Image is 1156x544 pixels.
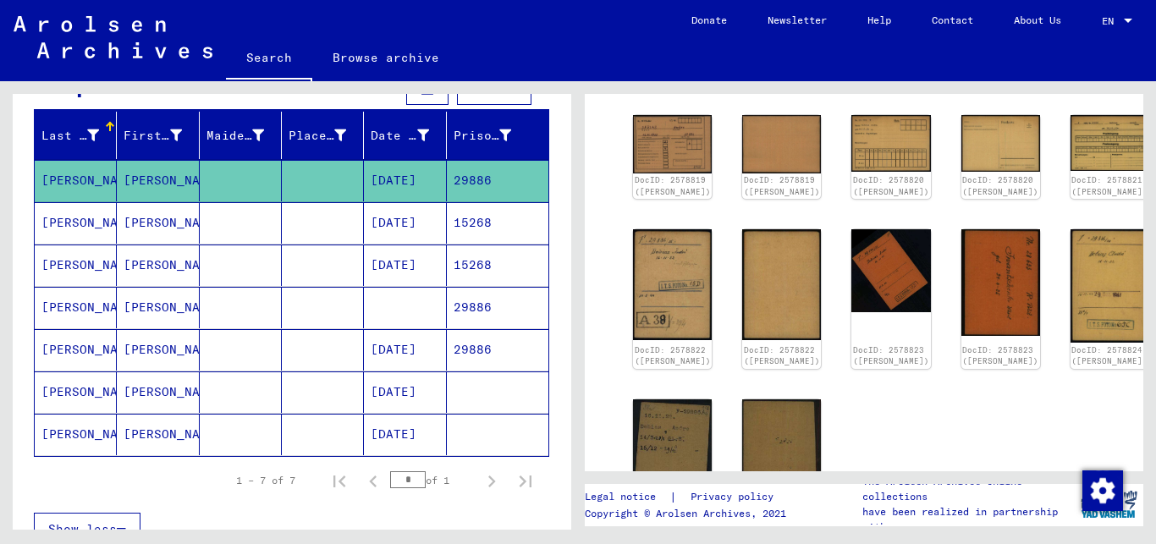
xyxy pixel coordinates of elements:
img: yv_logo.png [1077,483,1141,525]
img: 001.jpg [633,115,712,173]
img: 001.jpg [1071,115,1149,171]
mat-header-cell: Date of Birth [364,112,446,159]
mat-select-trigger: EN [1102,14,1114,27]
a: DocID: 2578824 ([PERSON_NAME]) [1071,345,1148,366]
a: DocID: 2578819 ([PERSON_NAME]) [744,175,820,196]
div: | [585,488,794,506]
p: The Arolsen Archives online collections [862,474,1074,504]
mat-cell: 29886 [447,329,548,371]
a: Search [226,37,312,81]
mat-cell: [PERSON_NAME] [35,202,117,244]
mat-cell: [PERSON_NAME] [35,329,117,371]
mat-cell: [DATE] [364,245,446,286]
div: First Name [124,127,181,145]
mat-cell: [PERSON_NAME] [117,414,199,455]
mat-cell: [PERSON_NAME] [35,371,117,413]
mat-cell: 15268 [447,202,548,244]
mat-header-cell: First Name [117,112,199,159]
p: have been realized in partnership with [862,504,1074,535]
span: Filter [471,81,517,96]
mat-header-cell: Place of Birth [282,112,364,159]
mat-header-cell: Maiden Name [200,112,282,159]
mat-cell: [PERSON_NAME] [35,160,117,201]
mat-cell: [DATE] [364,202,446,244]
p: Copyright © Arolsen Archives, 2021 [585,506,794,521]
mat-cell: [DATE] [364,414,446,455]
a: DocID: 2578819 ([PERSON_NAME]) [635,175,711,196]
mat-cell: [PERSON_NAME] [35,287,117,328]
div: of 1 [390,472,475,488]
button: First page [322,464,356,497]
span: Show less [48,521,117,536]
button: Next page [475,464,509,497]
mat-cell: [DATE] [364,329,446,371]
mat-cell: 29886 [447,160,548,201]
mat-cell: [PERSON_NAME] [117,245,199,286]
a: DocID: 2578820 ([PERSON_NAME]) [853,175,929,196]
a: Legal notice [585,488,669,506]
button: Previous page [356,464,390,497]
div: Prisoner # [454,122,532,149]
div: Last Name [41,127,99,145]
div: Maiden Name [206,127,264,145]
span: records found [212,81,311,96]
img: 002.jpg [742,399,821,504]
div: Last Name [41,122,120,149]
div: Maiden Name [206,122,285,149]
div: First Name [124,122,202,149]
a: DocID: 2578820 ([PERSON_NAME]) [962,175,1038,196]
mat-cell: [DATE] [364,160,446,201]
mat-cell: 29886 [447,287,548,328]
img: 002.jpg [742,115,821,173]
mat-cell: [PERSON_NAME] [35,414,117,455]
img: 001.jpg [1071,229,1149,343]
mat-cell: [PERSON_NAME] [117,160,199,201]
img: 002.jpg [961,115,1040,172]
img: 001.jpg [851,115,930,172]
mat-cell: [DATE] [364,371,446,413]
img: 002.jpg [742,229,821,340]
img: Arolsen_neg.svg [14,16,212,58]
a: DocID: 2578822 ([PERSON_NAME]) [635,345,711,366]
mat-header-cell: Last Name [35,112,117,159]
div: Place of Birth [289,122,367,149]
mat-cell: [PERSON_NAME] [117,202,199,244]
img: 001.jpg [633,399,712,505]
mat-cell: [PERSON_NAME] [117,371,199,413]
mat-cell: [PERSON_NAME] [117,329,199,371]
mat-header-cell: Prisoner # [447,112,548,159]
mat-cell: [PERSON_NAME] [117,287,199,328]
a: DocID: 2578822 ([PERSON_NAME]) [744,345,820,366]
a: DocID: 2578823 ([PERSON_NAME]) [853,345,929,366]
img: 002.jpg [961,229,1040,336]
mat-cell: 15268 [447,245,548,286]
a: DocID: 2578823 ([PERSON_NAME]) [962,345,1038,366]
img: 001.jpg [851,229,930,312]
a: Privacy policy [677,488,794,506]
div: Prisoner # [454,127,511,145]
mat-cell: [PERSON_NAME] [35,245,117,286]
div: Date of Birth [371,127,428,145]
a: Browse archive [312,37,460,78]
img: 001.jpg [633,229,712,340]
button: Last page [509,464,542,497]
a: DocID: 2578821 ([PERSON_NAME]) [1071,175,1148,196]
span: 7 [205,81,212,96]
div: Date of Birth [371,122,449,149]
div: 1 – 7 of 7 [236,473,295,488]
img: Zustimmung ändern [1082,470,1123,511]
div: Place of Birth [289,127,346,145]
